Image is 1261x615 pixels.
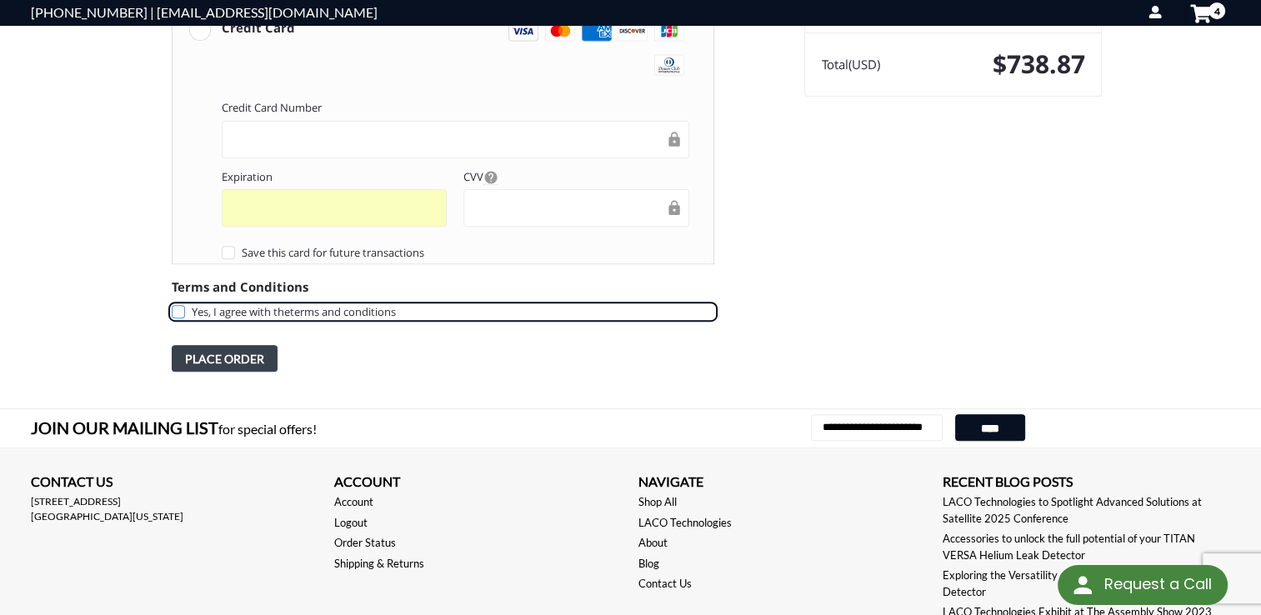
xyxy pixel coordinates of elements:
[334,556,424,572] a: Shipping & Returns
[1176,1,1218,25] a: cart-preview-dropdown
[943,567,1230,600] a: Exploring the Versatility of the TITAN VERSA Helium Leak Detector
[475,201,665,215] iframe: Secure CVC input frame
[334,473,622,494] h3: Account
[1069,572,1096,598] img: round button
[172,277,308,304] legend: Terms and Conditions
[334,535,396,552] a: Order Status
[943,473,1230,494] h3: Recent Blog Posts
[1208,2,1225,19] span: 4
[638,473,926,494] h3: Navigate
[638,556,659,572] a: Blog
[943,494,1230,527] a: LACO Technologies to Spotlight Advanced Solutions at Satellite 2025 Conference
[638,494,677,511] a: Shop All
[463,169,689,186] label: CVV
[31,494,318,524] address: [STREET_ADDRESS] [GEOGRAPHIC_DATA][US_STATE]
[172,345,278,372] button: Place Order
[233,201,436,215] iframe: Secure expiration date input frame
[1103,565,1211,603] div: Request a Call
[1147,2,1163,18] svg: account
[334,494,373,511] a: Account
[222,14,295,42] div: Credit Card
[638,515,732,532] a: LACO Technologies
[638,576,692,592] a: Contact Us
[31,473,318,494] h3: Contact Us
[822,56,880,72] span: Total (USD)
[31,409,325,447] h3: Join Our Mailing List
[222,246,689,259] label: Save this card for future transactions
[290,304,396,319] a: terms and conditions
[334,515,368,532] a: Logout
[233,132,665,147] iframe: Secure card number input frame
[943,531,1230,563] a: Accessories to unlock the full potential of your TITAN VERSA Helium Leak Detector
[638,535,668,552] a: About
[1058,565,1228,605] div: Request a Call
[993,47,1085,81] span: $738.87
[222,169,448,186] label: Expiration
[218,421,317,437] span: for special offers!
[222,100,689,117] label: Credit Card Number
[192,304,396,319] span: Yes, I agree with the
